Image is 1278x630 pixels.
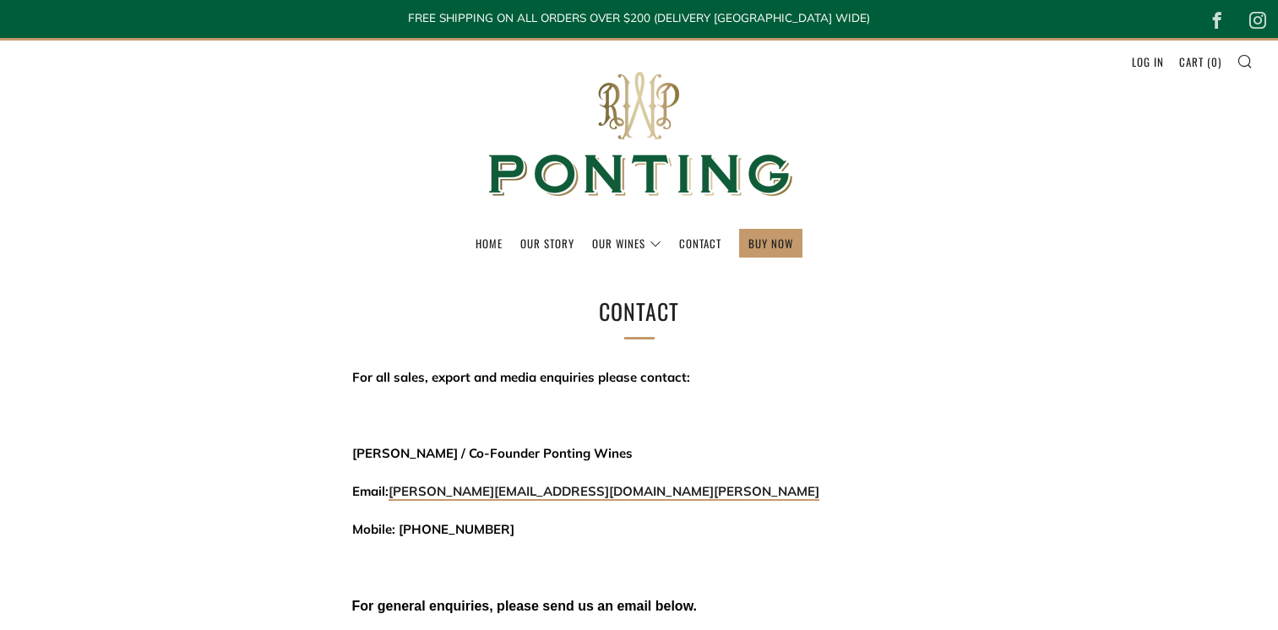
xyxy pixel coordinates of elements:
[352,445,633,461] span: [PERSON_NAME] / Co-Founder Ponting Wines
[1179,48,1221,75] a: Cart (0)
[679,230,721,257] a: Contact
[470,41,808,229] img: Ponting Wines
[352,483,819,499] span: Email:
[352,599,697,613] span: For general enquiries, please send us an email below.
[1211,53,1218,70] span: 0
[1132,48,1164,75] a: Log in
[748,230,793,257] a: BUY NOW
[592,230,661,257] a: Our Wines
[476,230,503,257] a: Home
[361,294,918,329] h1: Contact
[352,369,690,385] span: For all sales, export and media enquiries please contact:
[389,483,819,501] a: [PERSON_NAME][EMAIL_ADDRESS][DOMAIN_NAME][PERSON_NAME]
[352,521,514,537] span: Mobile: [PHONE_NUMBER]
[520,230,574,257] a: Our Story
